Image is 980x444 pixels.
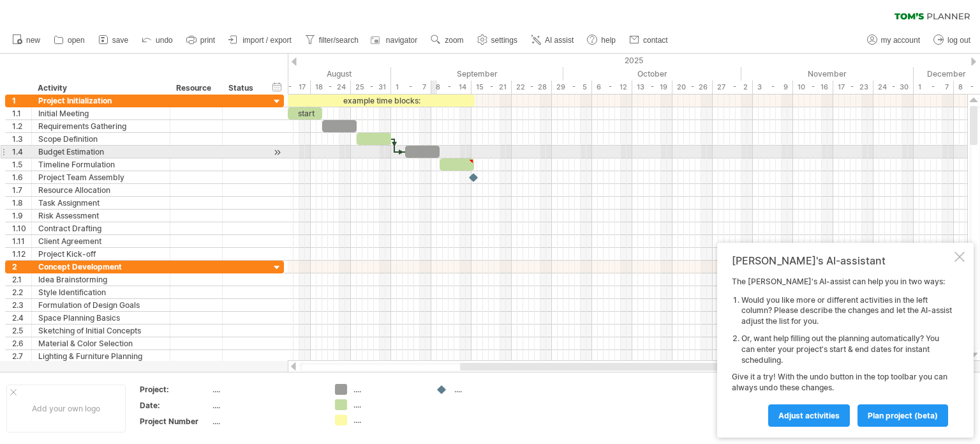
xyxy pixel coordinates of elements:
div: September 2025 [391,67,563,80]
a: save [95,32,132,49]
div: Project Initialization [38,95,163,107]
div: 2.4 [12,312,31,324]
div: 2.7 [12,350,31,362]
div: 2.1 [12,273,31,286]
a: print [183,32,219,49]
div: [PERSON_NAME]'s AI-assistant [732,254,952,267]
span: AI assist [545,36,574,45]
div: 13 - 19 [632,80,672,94]
div: 1.3 [12,133,31,145]
a: contact [626,32,672,49]
div: Task Assignment [38,197,163,209]
div: Scope Definition [38,133,163,145]
li: Would you like more or different activities in the left column? Please describe the changes and l... [741,295,952,327]
div: 1.1 [12,107,31,119]
div: Material & Color Selection [38,337,163,349]
span: Adjust activities [778,411,840,420]
div: 2 [12,261,31,273]
li: Or, want help filling out the planning automatically? You can enter your project's start & end da... [741,333,952,365]
a: AI assist [528,32,577,49]
a: zoom [427,32,467,49]
span: navigator [386,36,417,45]
div: 29 - 5 [552,80,592,94]
a: undo [138,32,177,49]
div: 27 - 2 [713,80,753,94]
div: 1.8 [12,197,31,209]
span: undo [156,36,173,45]
div: .... [353,384,423,395]
a: import / export [225,32,295,49]
div: Concept Development [38,261,163,273]
div: 1.10 [12,222,31,234]
div: 1.5 [12,158,31,171]
div: Project: [140,384,210,395]
div: 11 - 17 [271,80,311,94]
span: open [68,36,85,45]
span: new [26,36,40,45]
div: 8 - 14 [431,80,471,94]
span: filter/search [319,36,359,45]
div: 25 - 31 [351,80,391,94]
div: Lighting & Furniture Planning [38,350,163,362]
div: 24 - 30 [873,80,914,94]
div: 6 - 12 [592,80,632,94]
div: 3 - 9 [753,80,793,94]
div: 2.6 [12,337,31,349]
div: 17 - 23 [833,80,873,94]
div: 1.7 [12,184,31,196]
a: new [9,32,44,49]
div: Date: [140,400,210,411]
div: Resource Allocation [38,184,163,196]
div: Idea Brainstorming [38,273,163,286]
span: settings [491,36,517,45]
div: 20 - 26 [672,80,713,94]
div: Contract Drafting [38,222,163,234]
div: .... [212,384,320,395]
div: 1.2 [12,120,31,132]
div: August 2025 [213,67,391,80]
div: Status [228,82,256,95]
div: 18 - 24 [311,80,351,94]
div: Risk Assessment [38,210,163,222]
div: Activity [38,82,163,95]
div: .... [212,416,320,427]
div: Sketching of Initial Concepts [38,325,163,337]
div: 2.2 [12,286,31,298]
span: print [200,36,215,45]
span: import / export [242,36,292,45]
div: 1 - 7 [914,80,954,94]
div: Budget Estimation [38,146,163,158]
div: Client Agreement [38,235,163,247]
span: save [112,36,128,45]
div: October 2025 [563,67,741,80]
div: Timeline Formulation [38,158,163,171]
a: settings [474,32,521,49]
a: plan project (beta) [857,404,948,427]
a: filter/search [302,32,362,49]
div: November 2025 [741,67,914,80]
a: my account [864,32,924,49]
div: Initial Meeting [38,107,163,119]
span: zoom [445,36,463,45]
div: 1 - 7 [391,80,431,94]
div: 1.6 [12,171,31,183]
div: .... [212,400,320,411]
div: Requirements Gathering [38,120,163,132]
span: log out [947,36,970,45]
span: help [601,36,616,45]
div: 1.11 [12,235,31,247]
div: Style Identification [38,286,163,298]
div: Space Planning Basics [38,312,163,324]
div: 15 - 21 [471,80,512,94]
div: Project Team Assembly [38,171,163,183]
div: example time blocks: [288,95,475,107]
a: help [584,32,620,49]
div: 2.5 [12,325,31,337]
div: .... [353,415,423,425]
div: scroll to activity [271,146,283,159]
div: 1 [12,95,31,107]
div: Add your own logo [6,385,126,433]
div: Formulation of Design Goals [38,299,163,311]
div: start [288,107,322,119]
span: contact [643,36,668,45]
